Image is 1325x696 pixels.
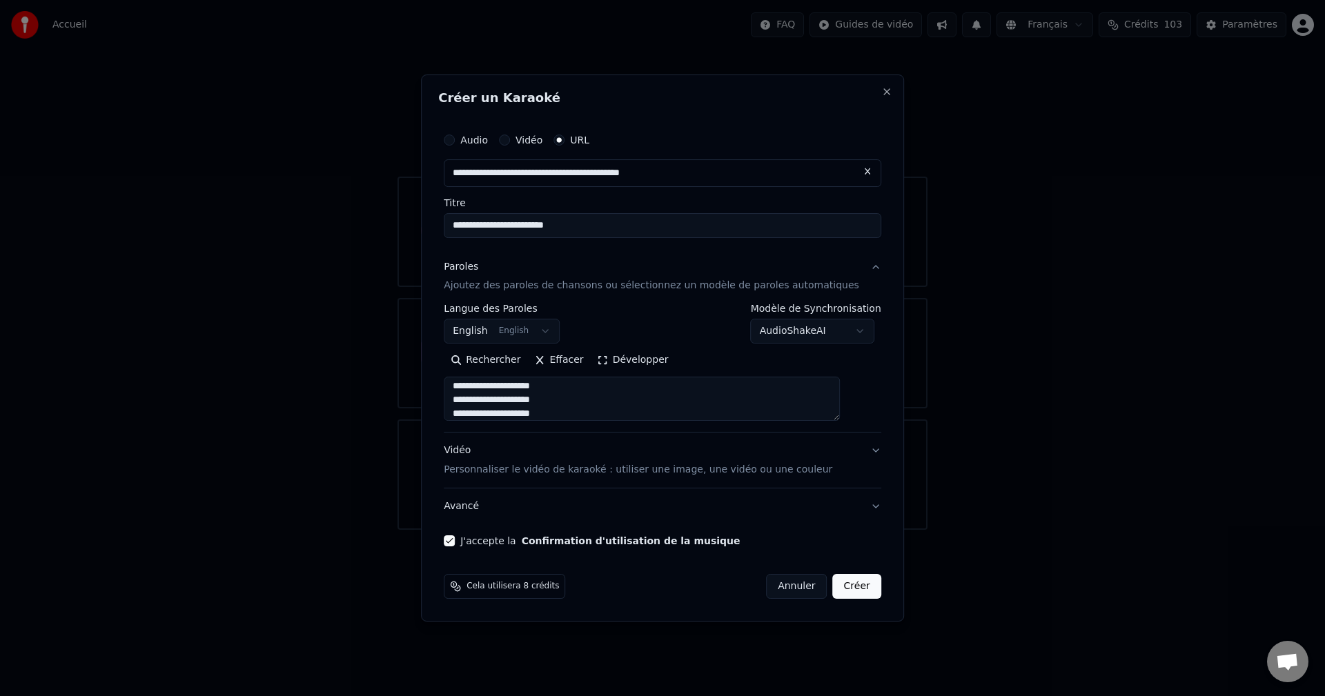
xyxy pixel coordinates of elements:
label: J'accepte la [460,536,740,546]
h2: Créer un Karaoké [438,92,887,104]
button: Rechercher [444,350,527,372]
div: Paroles [444,260,478,274]
label: Modèle de Synchronisation [751,304,881,314]
button: Créer [833,574,881,599]
div: ParolesAjoutez des paroles de chansons ou sélectionnez un modèle de paroles automatiques [444,304,881,432]
label: Vidéo [516,135,542,145]
label: Audio [460,135,488,145]
label: URL [570,135,589,145]
button: Développer [591,350,676,372]
button: Effacer [527,350,590,372]
p: Ajoutez des paroles de chansons ou sélectionnez un modèle de paroles automatiques [444,279,859,293]
button: Annuler [766,574,827,599]
button: ParolesAjoutez des paroles de chansons ou sélectionnez un modèle de paroles automatiques [444,249,881,304]
label: Titre [444,198,881,208]
span: Cela utilisera 8 crédits [467,581,559,592]
label: Langue des Paroles [444,304,560,314]
p: Personnaliser le vidéo de karaoké : utiliser une image, une vidéo ou une couleur [444,463,832,477]
div: Vidéo [444,444,832,477]
button: VidéoPersonnaliser le vidéo de karaoké : utiliser une image, une vidéo ou une couleur [444,433,881,488]
button: Avancé [444,488,881,524]
button: J'accepte la [522,536,740,546]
